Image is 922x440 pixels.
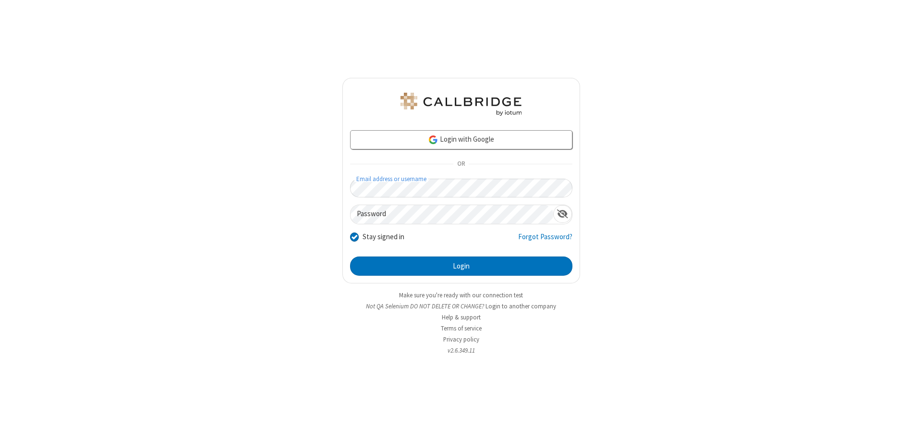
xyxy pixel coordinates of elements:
div: Show password [553,205,572,223]
img: google-icon.png [428,134,438,145]
a: Login with Google [350,130,572,149]
button: Login to another company [485,302,556,311]
li: v2.6.349.11 [342,346,580,355]
button: Login [350,257,572,276]
label: Stay signed in [363,232,404,243]
span: OR [453,158,469,171]
img: QA Selenium DO NOT DELETE OR CHANGE [399,93,523,116]
a: Privacy policy [443,335,479,343]
input: Password [351,205,553,224]
a: Help & support [442,313,481,321]
input: Email address or username [350,179,572,197]
iframe: Chat [898,415,915,433]
a: Forgot Password? [518,232,572,250]
a: Terms of service [441,324,482,332]
a: Make sure you're ready with our connection test [399,291,523,299]
li: Not QA Selenium DO NOT DELETE OR CHANGE? [342,302,580,311]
